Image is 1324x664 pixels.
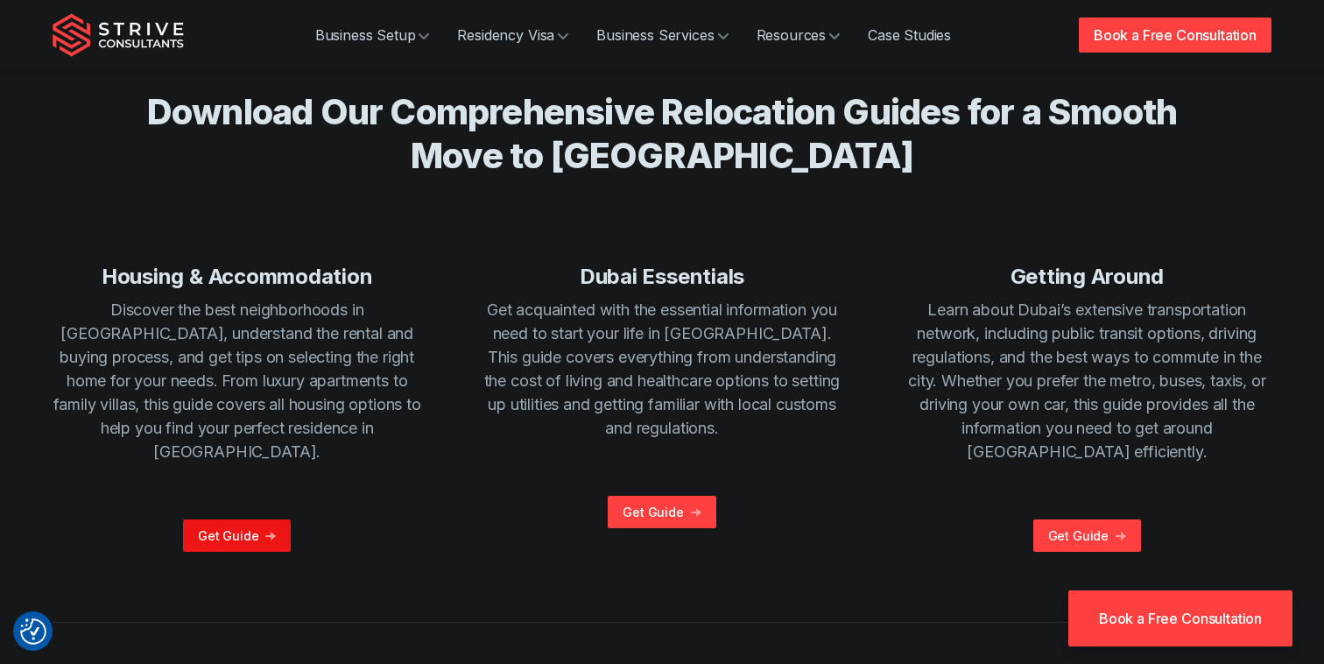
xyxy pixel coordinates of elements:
[20,618,46,645] button: Consent Preferences
[198,527,259,544] span: Get Guide
[903,298,1271,463] p: Learn about Dubai’s extensive transportation network, including public transit options, driving r...
[854,18,965,53] a: Case Studies
[580,262,744,291] h3: Dubai Essentials
[443,18,582,53] a: Residency Visa
[102,90,1222,178] h2: Download Our Comprehensive Relocation Guides for a Smooth Move to [GEOGRAPHIC_DATA]
[1079,18,1271,53] a: Book a Free Consultation
[1033,519,1142,552] a: Get Guide
[301,18,444,53] a: Business Setup
[183,519,292,552] a: Get Guide
[1068,590,1292,646] a: Book a Free Consultation
[53,298,421,463] p: Discover the best neighborhoods in [GEOGRAPHIC_DATA], understand the rental and buying process, a...
[743,18,855,53] a: Resources
[582,18,742,53] a: Business Services
[20,618,46,645] img: Revisit consent button
[1011,262,1165,291] h3: Getting Around
[102,262,372,291] h3: Housing & Accommodation
[1048,527,1109,544] span: Get Guide
[608,496,716,528] a: Get Guide
[53,13,184,57] img: Strive Consultants
[477,298,846,440] p: Get acquainted with the essential information you need to start your life in [GEOGRAPHIC_DATA]. T...
[623,504,684,520] span: Get Guide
